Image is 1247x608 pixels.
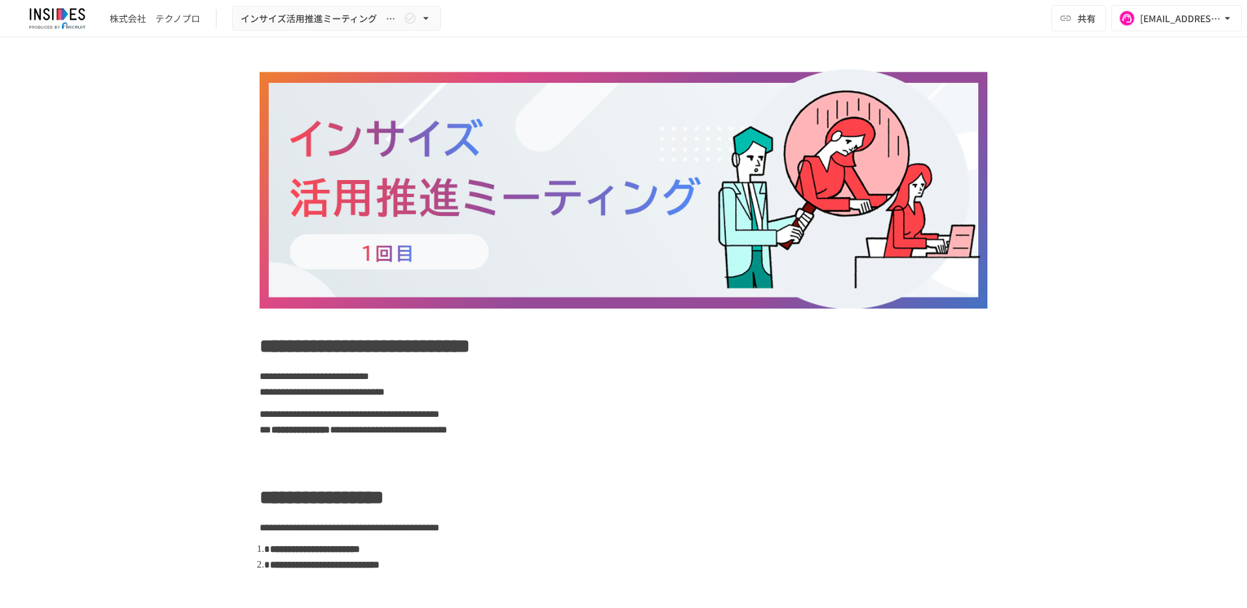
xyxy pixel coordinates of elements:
button: [EMAIL_ADDRESS][DOMAIN_NAME] [1111,5,1242,31]
span: インサイズ活用推進ミーティング ～1回目～ [241,10,401,27]
img: JmGSPSkPjKwBq77AtHmwC7bJguQHJlCRQfAXtnx4WuV [16,8,99,29]
span: 共有 [1077,11,1096,25]
div: 株式会社 テクノプロ [110,12,200,25]
button: 共有 [1051,5,1106,31]
img: qfRHfZFm8a7ASaNhle0fjz45BnORTh7b5ErIF9ySDQ9 [260,69,987,309]
button: インサイズ活用推進ミーティング ～1回目～ [232,6,441,31]
div: [EMAIL_ADDRESS][DOMAIN_NAME] [1140,10,1221,27]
